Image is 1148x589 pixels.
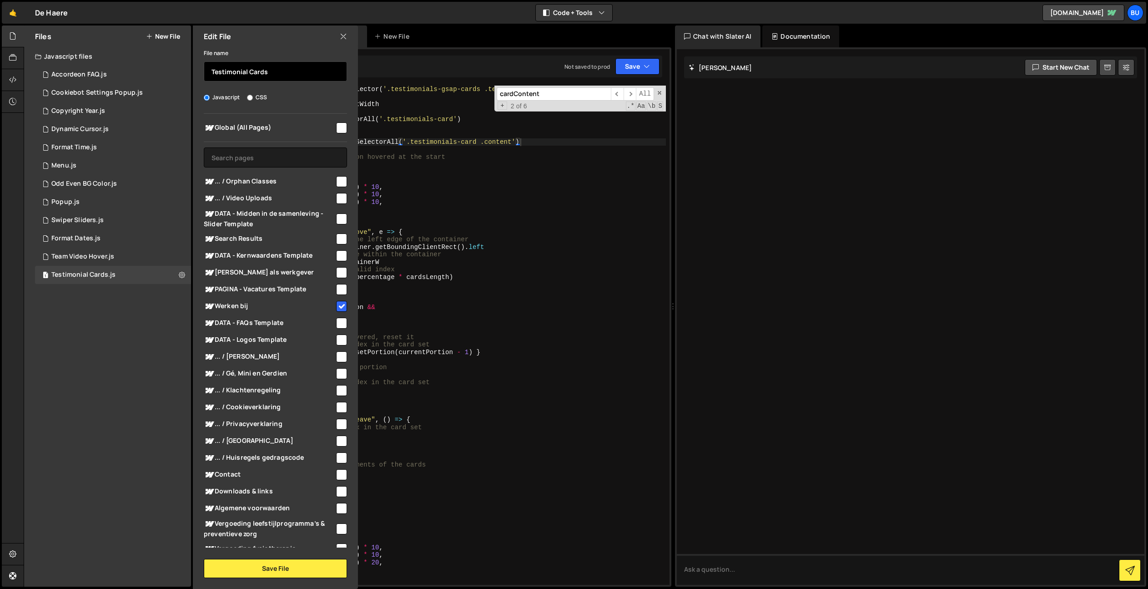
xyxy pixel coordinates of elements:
[204,147,347,168] input: Search pages
[204,559,347,578] button: Save File
[43,272,48,279] span: 1
[51,162,76,170] div: Menu.js
[1127,5,1143,21] a: Bu
[35,138,191,157] div: 17043/46855.js
[204,385,335,396] span: ... / Klachtenregeling
[498,102,507,110] span: Toggle Replace mode
[51,125,109,133] div: Dynamic Cursor.js
[1025,59,1097,76] button: Start new chat
[204,31,231,41] h2: Edit File
[204,543,335,554] span: Vergoeding fysiotherapie
[647,102,656,111] span: Whole Word Search
[615,58,660,75] button: Save
[51,71,107,79] div: Accordeon FAQ.js
[35,66,191,84] div: 17043/46857.js
[204,351,335,362] span: ... / [PERSON_NAME]
[204,318,335,329] span: DATA - FAQs Template
[611,87,624,101] span: ​
[204,503,335,514] span: Algemene voorwaarden
[204,61,347,81] input: Name
[204,93,240,102] label: Javascript
[636,87,654,101] span: Alt-Enter
[51,107,105,115] div: Copyright Year.js
[35,266,191,284] div: 17043/48442.js
[689,63,752,72] h2: [PERSON_NAME]
[624,87,636,101] span: ​
[204,452,335,463] span: ... / Huisregels gedragscode
[35,193,191,211] div: 17043/46852.js
[204,301,335,312] span: Werken bij
[507,102,531,110] span: 2 of 6
[51,253,114,261] div: Team Video Hover.js
[51,216,104,224] div: Swiper Sliders.js
[204,193,335,204] span: ... / Video Uploads
[204,284,335,295] span: PAGINA - Vacatures Template
[247,93,267,102] label: CSS
[24,47,191,66] div: Javascript files
[536,5,612,21] button: Code + Tools
[636,102,646,111] span: CaseSensitive Search
[51,143,97,152] div: Format Time.js
[35,84,191,102] div: 17043/46853.js
[35,120,191,138] div: 17043/48443.js
[51,180,117,188] div: Odd Even BG Color.js
[35,157,191,175] div: 17043/46859.js
[2,2,24,24] a: 🤙
[204,368,335,379] span: ... / Gé, Mini en Gerdien
[204,402,335,413] span: ... / Cookieverklaring
[204,176,335,187] span: ... / Orphan Classes
[35,248,191,266] div: 17043/46861.js
[204,335,335,345] span: DATA - Logos Template
[204,95,210,101] input: Javascript
[35,175,191,193] div: 17043/46858.js
[51,271,116,279] div: Testimonial Cards.js
[51,198,80,206] div: Popup.js
[564,63,610,71] div: Not saved to prod
[35,211,191,229] div: 17043/46851.js
[204,436,335,447] span: ... / [GEOGRAPHIC_DATA]
[626,102,635,111] span: RegExp Search
[204,208,335,228] span: DATA - Midden in de samenleving - Slider Template
[204,518,335,538] span: Vergoeding leefstijlprogramma’s & preventieve zorg
[204,49,228,58] label: File name
[51,234,101,243] div: Format Dates.js
[657,102,663,111] span: Search In Selection
[247,95,253,101] input: CSS
[35,31,51,41] h2: Files
[146,33,180,40] button: New File
[204,419,335,430] span: ... / Privacyverklaring
[204,267,335,278] span: [PERSON_NAME] als werkgever
[35,102,191,120] div: 17043/46856.js
[35,229,191,248] div: 17043/46854.js
[1042,5,1124,21] a: [DOMAIN_NAME]
[35,7,68,18] div: De Haere
[204,486,335,497] span: Downloads & links
[51,89,143,97] div: Cookiebot Settings Popup.js
[204,250,335,261] span: DATA - Kernwaardens Template
[374,32,413,41] div: New File
[675,25,760,47] div: Chat with Slater AI
[204,469,335,480] span: Contact
[762,25,839,47] div: Documentation
[204,234,335,244] span: Search Results
[204,122,335,133] span: Global (All Pages)
[497,87,611,101] input: Search for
